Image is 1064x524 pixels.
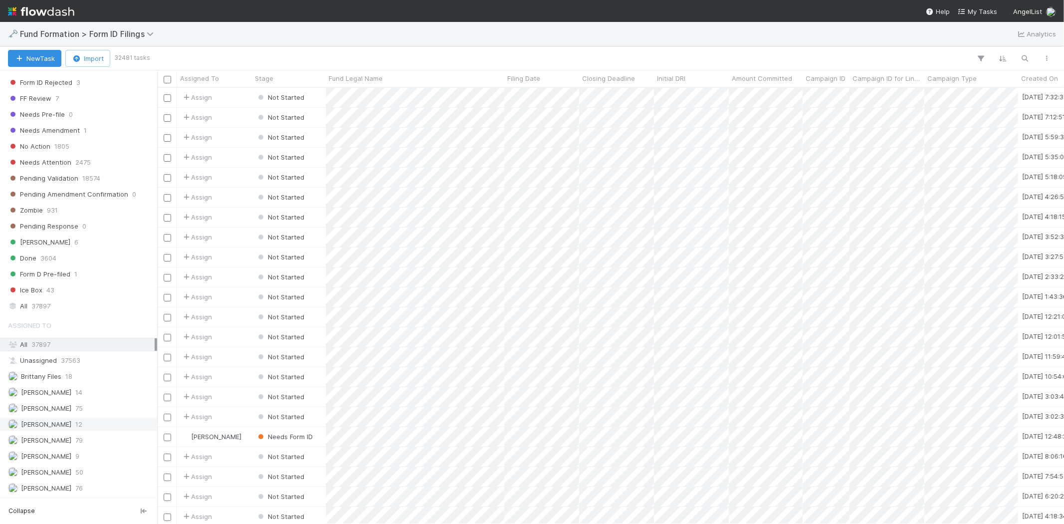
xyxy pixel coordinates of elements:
[181,312,212,322] span: Assign
[164,76,171,83] input: Toggle All Rows Selected
[329,73,383,83] span: Fund Legal Name
[8,252,36,264] span: Done
[181,332,212,342] span: Assign
[256,372,304,382] div: Not Started
[256,413,304,421] span: Not Started
[926,6,950,16] div: Help
[181,232,212,242] span: Assign
[256,212,304,222] div: Not Started
[256,192,304,202] div: Not Started
[8,387,18,397] img: avatar_b467e446-68e1-4310-82a7-76c532dc3f4b.png
[31,340,50,348] span: 37897
[21,484,71,492] span: [PERSON_NAME]
[256,133,304,141] span: Not Started
[181,132,212,142] span: Assign
[164,494,171,501] input: Toggle Row Selected
[958,7,997,15] span: My Tasks
[75,402,83,415] span: 75
[8,92,51,105] span: FF Review
[164,474,171,481] input: Toggle Row Selected
[8,140,50,153] span: No Action
[21,388,71,396] span: [PERSON_NAME]
[8,172,78,185] span: Pending Validation
[8,371,18,381] img: avatar_15e23c35-4711-4c0d-85f4-3400723cad14.png
[256,173,304,181] span: Not Started
[61,354,80,367] span: 37563
[164,174,171,182] input: Toggle Row Selected
[181,372,212,382] span: Assign
[181,472,212,482] div: Assign
[256,493,304,501] span: Not Started
[8,435,18,445] img: avatar_99e80e95-8f0d-4917-ae3c-b5dad577a2b5.png
[164,254,171,262] input: Toggle Row Selected
[164,234,171,242] input: Toggle Row Selected
[181,292,212,302] span: Assign
[582,73,635,83] span: Closing Deadline
[256,252,304,262] div: Not Started
[927,73,977,83] span: Campaign Type
[181,272,212,282] span: Assign
[256,213,304,221] span: Not Started
[181,392,212,402] span: Assign
[21,452,71,460] span: [PERSON_NAME]
[181,92,212,102] div: Assign
[164,334,171,341] input: Toggle Row Selected
[164,454,171,461] input: Toggle Row Selected
[65,370,72,383] span: 18
[507,73,540,83] span: Filing Date
[8,507,35,516] span: Collapse
[256,92,304,102] div: Not Started
[256,513,304,521] span: Not Started
[181,252,212,262] div: Assign
[8,268,70,280] span: Form D Pre-filed
[256,233,304,241] span: Not Started
[69,108,73,121] span: 0
[256,412,304,422] div: Not Started
[8,403,18,413] img: avatar_d8fc9ee4-bd1b-4062-a2a8-84feb2d97839.png
[181,512,212,522] span: Assign
[8,3,74,20] img: logo-inverted-e16ddd16eac7371096b0.svg
[181,212,212,222] span: Assign
[84,124,87,137] span: 1
[256,152,304,162] div: Not Started
[8,204,43,217] span: Zombie
[21,420,71,428] span: [PERSON_NAME]
[255,73,273,83] span: Stage
[164,134,171,142] input: Toggle Row Selected
[8,124,80,137] span: Needs Amendment
[181,352,212,362] div: Assign
[181,452,212,462] span: Assign
[256,153,304,161] span: Not Started
[657,73,685,83] span: Initial DRI
[8,108,65,121] span: Needs Pre-file
[75,156,91,169] span: 2475
[256,452,304,462] div: Not Started
[806,73,846,83] span: Campaign ID
[256,93,304,101] span: Not Started
[74,236,78,249] span: 6
[256,392,304,402] div: Not Started
[8,188,128,201] span: Pending Amendment Confirmation
[20,29,159,39] span: Fund Formation > Form ID Filings
[256,272,304,282] div: Not Started
[8,354,155,367] div: Unassigned
[164,374,171,381] input: Toggle Row Selected
[164,514,171,521] input: Toggle Row Selected
[181,412,212,422] span: Assign
[181,492,212,502] div: Assign
[1046,7,1056,17] img: avatar_1a1d5361-16dd-4910-a949-020dcd9f55a3.png
[256,432,313,442] div: Needs Form ID
[76,76,80,89] span: 3
[114,53,150,62] small: 32481 tasks
[164,154,171,162] input: Toggle Row Selected
[8,76,72,89] span: Form ID Rejected
[21,372,61,380] span: Brittany Files
[75,466,83,479] span: 50
[256,232,304,242] div: Not Started
[191,433,241,441] span: [PERSON_NAME]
